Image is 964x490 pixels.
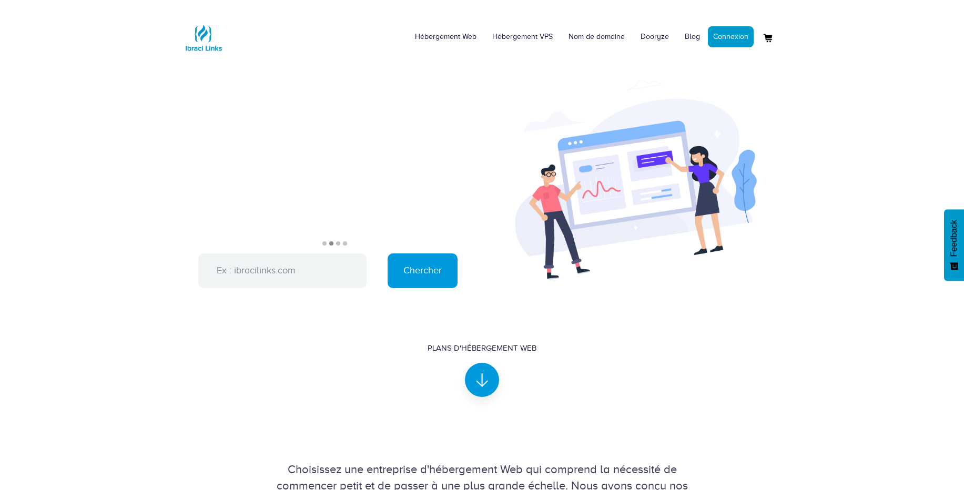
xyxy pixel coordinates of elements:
[428,343,536,388] a: Plans d'hébergement Web
[633,21,677,53] a: Dooryze
[949,220,959,257] span: Feedback
[388,253,458,288] input: Chercher
[182,17,225,59] img: Logo Ibraci Links
[198,253,367,288] input: Ex : ibracilinks.com
[911,437,951,477] iframe: Drift Widget Chat Controller
[428,343,536,354] div: Plans d'hébergement Web
[484,21,561,53] a: Hébergement VPS
[708,26,754,47] a: Connexion
[944,209,964,281] button: Feedback - Afficher l’enquête
[182,8,225,59] a: Logo Ibraci Links
[407,21,484,53] a: Hébergement Web
[677,21,708,53] a: Blog
[561,21,633,53] a: Nom de domaine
